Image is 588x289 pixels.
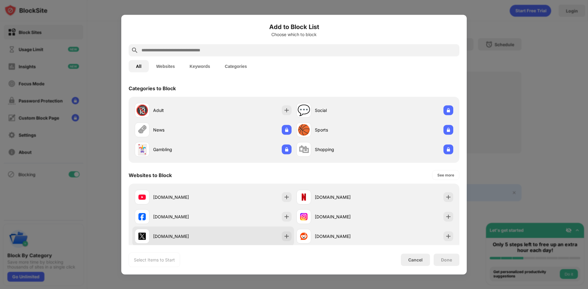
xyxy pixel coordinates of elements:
div: Cancel [408,257,423,262]
div: [DOMAIN_NAME] [153,213,213,220]
img: favicons [138,193,146,201]
div: 🏀 [297,124,310,136]
div: Social [315,107,375,113]
div: Done [441,257,452,262]
div: Adult [153,107,213,113]
button: All [129,60,149,72]
button: Websites [149,60,182,72]
div: [DOMAIN_NAME] [315,213,375,220]
div: [DOMAIN_NAME] [315,194,375,200]
img: favicons [300,213,307,220]
div: 🃏 [136,143,149,156]
img: search.svg [131,46,138,54]
div: [DOMAIN_NAME] [153,233,213,239]
div: 🔞 [136,104,149,117]
button: Keywords [182,60,217,72]
div: Websites to Block [129,172,172,178]
div: 🗞 [137,124,147,136]
img: favicons [300,193,307,201]
div: 🛍 [299,143,309,156]
div: See more [437,172,454,178]
img: favicons [138,213,146,220]
div: [DOMAIN_NAME] [153,194,213,200]
div: Select Items to Start [134,257,175,263]
div: Sports [315,127,375,133]
img: favicons [138,232,146,240]
div: 💬 [297,104,310,117]
button: Categories [217,60,254,72]
img: favicons [300,232,307,240]
div: [DOMAIN_NAME] [315,233,375,239]
h6: Add to Block List [129,22,459,31]
div: Choose which to block [129,32,459,37]
div: News [153,127,213,133]
div: Shopping [315,146,375,153]
div: Gambling [153,146,213,153]
div: Categories to Block [129,85,176,91]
